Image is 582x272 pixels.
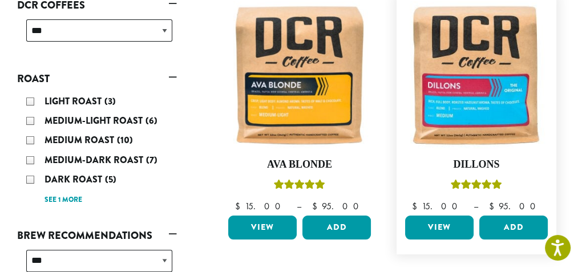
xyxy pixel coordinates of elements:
div: Rated 5.00 out of 5 [451,178,502,195]
button: Add [479,216,548,239]
span: $ [312,200,322,212]
bdi: 95.00 [312,200,364,212]
div: DCR Coffees [17,15,177,55]
a: View [405,216,474,239]
span: $ [235,200,245,212]
a: Brew Recommendations [17,226,177,245]
bdi: 15.00 [412,200,463,212]
span: Medium Roast [45,133,117,147]
h4: Dillons [402,159,551,171]
span: Light Roast [45,95,104,108]
span: Dark Roast [45,173,105,186]
button: Add [302,216,371,239]
span: – [297,200,301,212]
a: DillonsRated 5.00 out of 5 [402,1,551,211]
span: $ [489,200,499,212]
span: (5) [105,173,116,186]
span: Medium-Light Roast [45,114,145,127]
span: $ [412,200,422,212]
div: Roast [17,88,177,212]
span: (3) [104,95,116,108]
bdi: 15.00 [235,200,286,212]
a: View [228,216,297,239]
a: Ava BlondeRated 5.00 out of 5 [225,1,374,211]
a: See 1 more [45,194,82,206]
img: Dillons-12oz-300x300.jpg [402,1,551,149]
span: (6) [145,114,157,127]
span: Medium-Dark Roast [45,153,146,167]
span: – [474,200,478,212]
span: (10) [117,133,133,147]
bdi: 95.00 [489,200,541,212]
a: Roast [17,69,177,88]
div: Rated 5.00 out of 5 [274,178,325,195]
span: (7) [146,153,157,167]
img: Ava-Blonde-12oz-1-300x300.jpg [225,1,374,149]
h4: Ava Blonde [225,159,374,171]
